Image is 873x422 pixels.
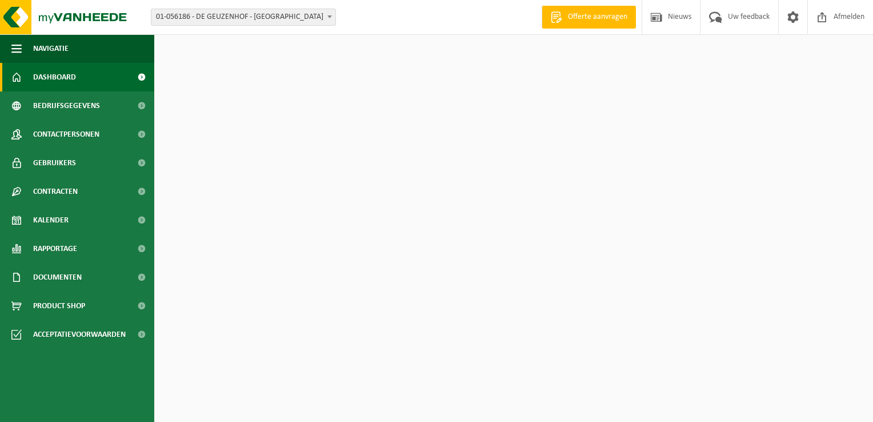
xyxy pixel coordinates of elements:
span: Product Shop [33,292,85,320]
span: Rapportage [33,234,77,263]
span: Contactpersonen [33,120,99,149]
span: 01-056186 - DE GEUZENHOF - GERAARDSBERGEN [151,9,336,26]
span: Navigatie [33,34,69,63]
span: Dashboard [33,63,76,91]
span: Bedrijfsgegevens [33,91,100,120]
span: Offerte aanvragen [565,11,630,23]
span: Documenten [33,263,82,292]
span: Acceptatievoorwaarden [33,320,126,349]
a: Offerte aanvragen [542,6,636,29]
span: Contracten [33,177,78,206]
span: Gebruikers [33,149,76,177]
span: 01-056186 - DE GEUZENHOF - GERAARDSBERGEN [151,9,335,25]
span: Kalender [33,206,69,234]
